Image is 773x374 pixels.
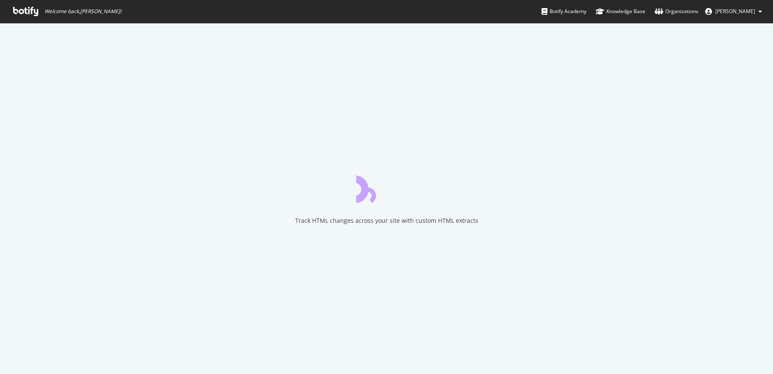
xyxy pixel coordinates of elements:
[45,8,121,15] span: Welcome back, [PERSON_NAME] !
[655,7,698,16] div: Organizations
[295,216,478,225] div: Track HTML changes across your site with custom HTML extracts
[356,172,417,203] div: animation
[715,8,755,15] span: Scott Nickels
[596,7,645,16] div: Knowledge Base
[541,7,586,16] div: Botify Academy
[698,5,769,18] button: [PERSON_NAME]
